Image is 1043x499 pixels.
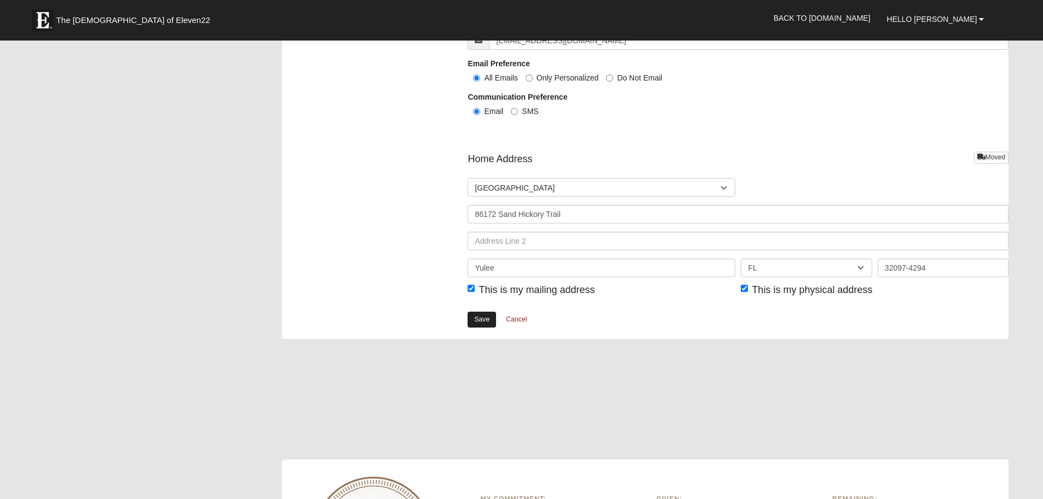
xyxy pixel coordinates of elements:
[468,91,567,102] label: Communication Preference
[32,9,54,31] img: Eleven22 logo
[484,107,503,116] span: Email
[879,5,993,33] a: Hello [PERSON_NAME]
[468,232,1009,250] input: Address Line 2
[468,285,475,292] input: This is my mailing address
[752,284,872,295] span: This is my physical address
[511,108,518,115] input: SMS
[741,285,748,292] input: This is my physical address
[473,74,480,82] input: All Emails
[878,259,1009,277] input: Zip
[765,4,879,32] a: Back to [DOMAIN_NAME]
[499,311,534,328] a: Cancel
[26,4,245,31] a: The [DEMOGRAPHIC_DATA] of Eleven22
[468,152,532,167] span: Home Address
[974,152,1009,163] a: Moved
[468,58,530,69] label: Email Preference
[522,107,538,116] span: SMS
[468,312,496,328] a: Save
[473,108,480,115] input: Email
[475,179,721,197] span: [GEOGRAPHIC_DATA]
[484,73,517,82] span: All Emails
[468,205,1009,223] input: Address Line 1
[479,284,595,295] span: This is my mailing address
[887,15,977,24] span: Hello [PERSON_NAME]
[606,74,613,82] input: Do Not Email
[56,15,210,26] span: The [DEMOGRAPHIC_DATA] of Eleven22
[537,73,599,82] span: Only Personalized
[526,74,533,82] input: Only Personalized
[617,73,662,82] span: Do Not Email
[468,259,735,277] input: City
